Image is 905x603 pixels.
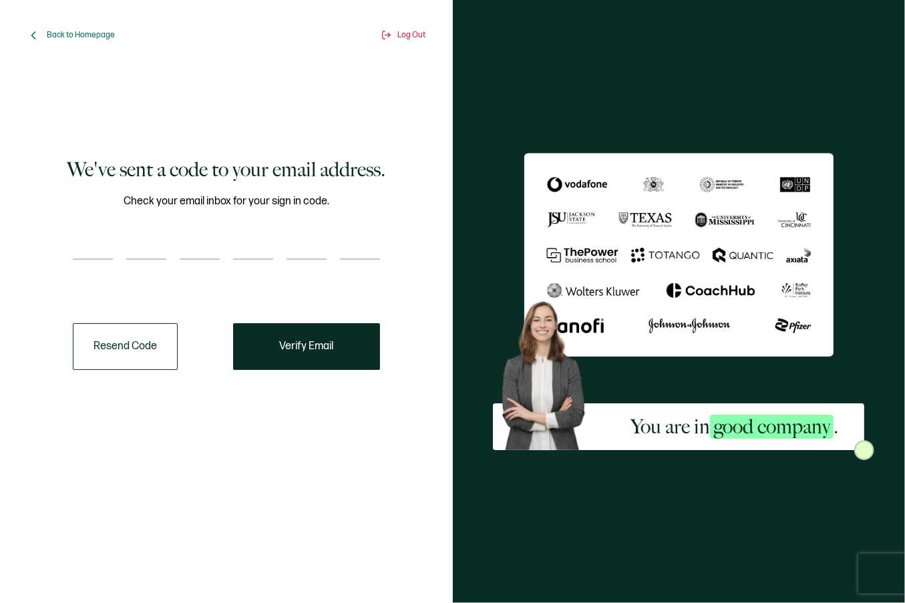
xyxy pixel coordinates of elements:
span: Check your email inbox for your sign in code. [124,193,329,210]
h1: We've sent a code to your email address. [67,156,385,183]
img: Sertifier We've sent a code to your email address. [524,153,834,357]
span: good company [710,415,834,439]
img: Sertifier Signup [854,440,874,460]
img: Sertifier Signup - You are in <span class="strong-h">good company</span>. Hero [493,294,604,450]
span: Back to Homepage [47,30,115,40]
h2: You are in . [630,413,838,440]
button: Resend Code [73,323,178,370]
span: Log Out [398,30,426,40]
button: Verify Email [233,323,380,370]
span: Verify Email [279,341,333,352]
iframe: Chat Widget [683,453,905,603]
